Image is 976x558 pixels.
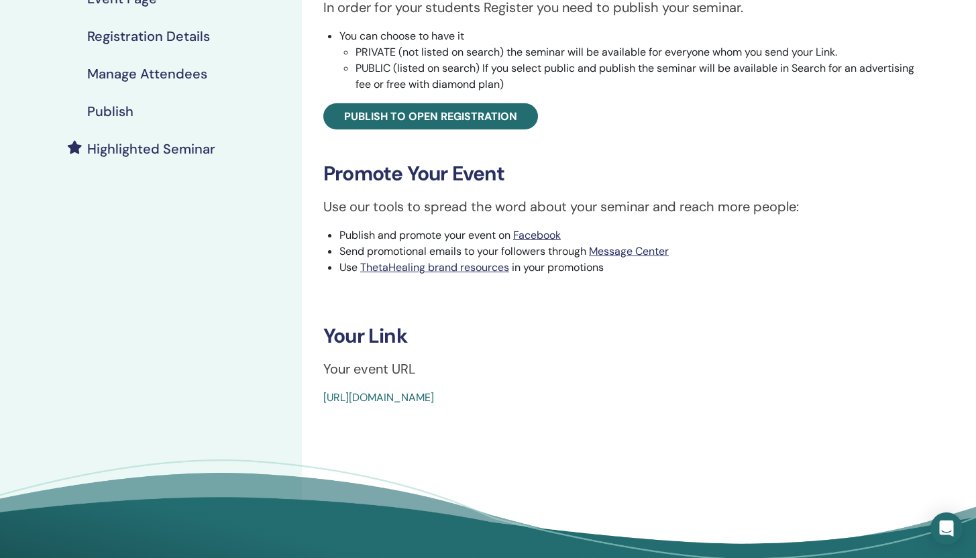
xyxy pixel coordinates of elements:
div: Open Intercom Messenger [930,512,963,545]
li: Send promotional emails to your followers through [339,243,931,260]
a: Message Center [589,244,669,258]
h3: Promote Your Event [323,162,931,186]
span: Publish to open registration [344,109,517,123]
h4: Registration Details [87,28,210,44]
li: You can choose to have it [339,28,931,93]
li: Publish and promote your event on [339,227,931,243]
li: Use in your promotions [339,260,931,276]
li: PRIVATE (not listed on search) the seminar will be available for everyone whom you send your Link. [356,44,931,60]
a: Publish to open registration [323,103,538,129]
p: Your event URL [323,359,931,379]
p: Use our tools to spread the word about your seminar and reach more people: [323,197,931,217]
h4: Manage Attendees [87,66,207,82]
a: ThetaHealing brand resources [360,260,509,274]
a: Facebook [513,228,561,242]
h4: Highlighted Seminar [87,141,215,157]
h4: Publish [87,103,133,119]
h3: Your Link [323,324,931,348]
li: PUBLIC (listed on search) If you select public and publish the seminar will be available in Searc... [356,60,931,93]
a: [URL][DOMAIN_NAME] [323,390,434,404]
